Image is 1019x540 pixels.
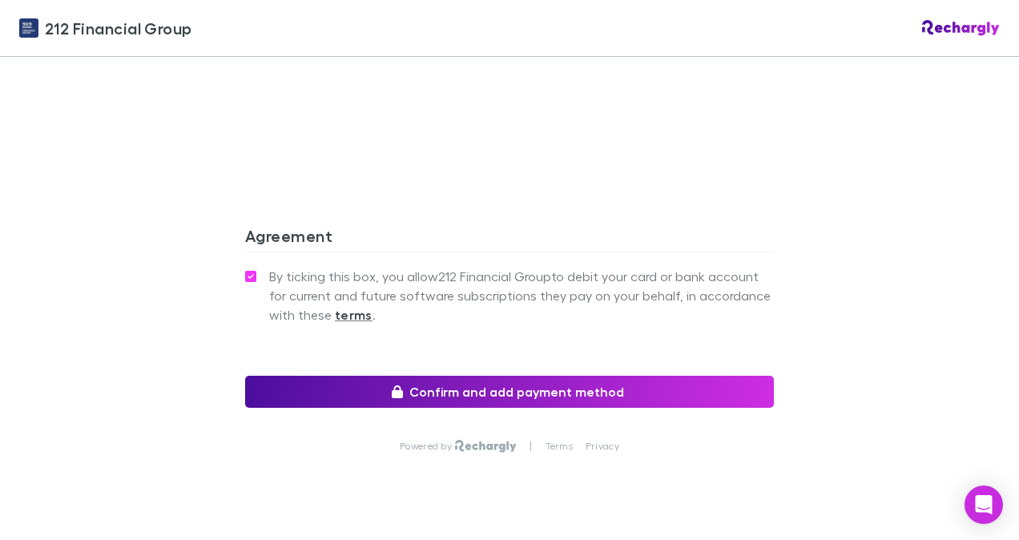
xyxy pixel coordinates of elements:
[965,486,1003,524] div: Open Intercom Messenger
[922,20,1000,36] img: Rechargly Logo
[530,440,532,453] p: |
[400,440,455,453] p: Powered by
[245,376,774,408] button: Confirm and add payment method
[586,440,619,453] a: Privacy
[245,226,774,252] h3: Agreement
[335,307,373,323] strong: terms
[269,267,774,324] span: By ticking this box, you allow 212 Financial Group to debit your card or bank account for current...
[546,440,573,453] a: Terms
[455,440,517,453] img: Rechargly Logo
[45,16,192,40] span: 212 Financial Group
[19,18,38,38] img: 212 Financial Group's Logo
